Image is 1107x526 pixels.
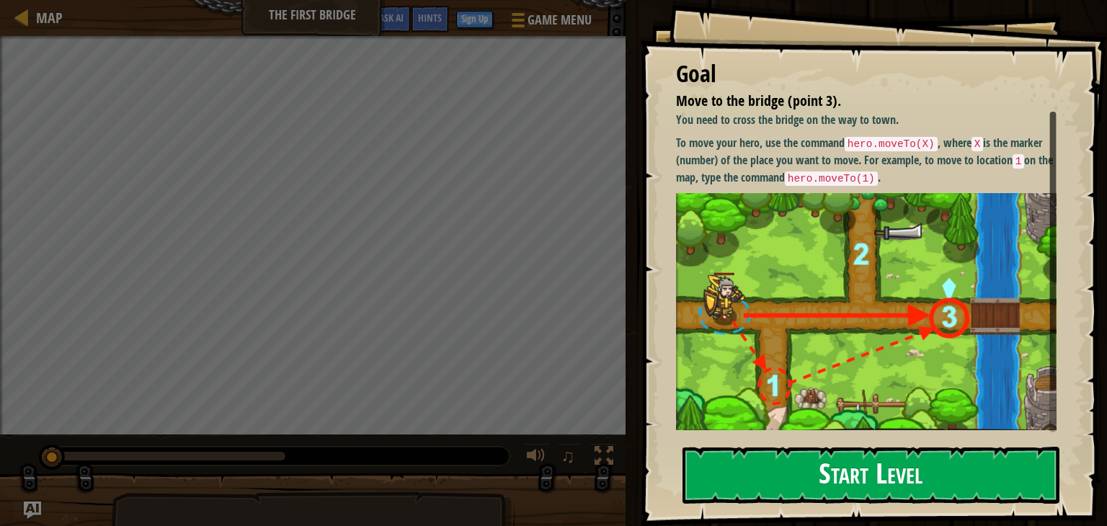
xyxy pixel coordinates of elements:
button: Ask AI [24,502,41,519]
img: M7l1b [676,193,1067,430]
span: Map [36,8,63,27]
code: X [972,137,984,151]
button: Ask AI [372,6,411,32]
code: 1 [1013,154,1025,169]
li: Move to the bridge (point 3). [658,91,1053,112]
button: Adjust volume [522,443,551,473]
p: You need to cross the bridge on the way to town. [676,112,1067,128]
span: Hints [418,11,442,24]
button: Start Level [683,447,1059,504]
span: ♫ [561,445,575,467]
button: ♫ [558,443,582,473]
a: Map [29,8,63,27]
p: To move your hero, use the command , where is the marker (number) of the place you want to move. ... [676,135,1067,186]
code: hero.moveTo(X) [845,137,938,151]
button: Game Menu [500,6,600,40]
span: Move to the bridge (point 3). [676,91,841,110]
button: Toggle fullscreen [590,443,618,473]
span: Game Menu [528,11,592,30]
button: Sign Up [456,11,493,28]
span: Ask AI [379,11,404,24]
code: hero.moveTo(1) [785,171,878,186]
div: Goal [676,58,1057,91]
